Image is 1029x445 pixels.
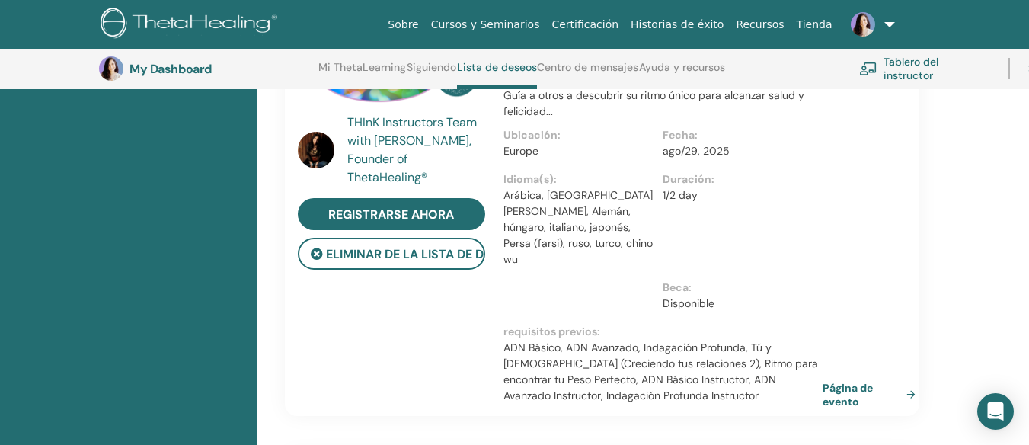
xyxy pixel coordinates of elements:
[503,340,823,404] p: ADN Básico, ADN Avanzado, Indagación Profunda, Tú y [DEMOGRAPHIC_DATA] (Creciendo tus relaciones ...
[457,61,537,89] a: Lista de deseos
[663,280,813,296] p: Beca :
[823,381,922,408] a: Página de evento
[977,393,1014,430] div: Open Intercom Messenger
[503,88,823,120] p: Guía a otros a descubrir su ritmo único para alcanzar salud y felicidad...
[382,11,424,39] a: Sobre
[99,56,123,81] img: default.jpg
[129,62,282,76] h3: My Dashboard
[639,61,725,85] a: Ayuda y recursos
[503,171,654,187] p: Idioma(s) :
[328,206,454,222] span: registrarse ahora
[318,61,406,85] a: Mi ThetaLearning
[730,11,790,39] a: Recursos
[663,171,813,187] p: Duración :
[503,127,654,143] p: Ubicación :
[537,61,638,85] a: Centro de mensajes
[503,187,654,267] p: Arábica, [GEOGRAPHIC_DATA][PERSON_NAME], Alemán, húngaro, italiano, japonés, Persa (farsi), ruso,...
[625,11,730,39] a: Historias de éxito
[859,52,990,85] a: Tablero del instructor
[545,11,625,39] a: Certificación
[425,11,546,39] a: Cursos y Seminarios
[298,132,334,168] img: default.jpg
[663,143,813,159] p: ago/29, 2025
[851,12,875,37] img: default.jpg
[663,296,813,312] p: Disponible
[347,114,488,187] a: THInK Instructors Team with [PERSON_NAME], Founder of ThetaHealing®
[503,143,654,159] p: Europe
[791,11,839,39] a: Tienda
[407,61,456,85] a: Siguiendo
[663,127,813,143] p: Fecha :
[859,62,877,75] img: chalkboard-teacher.svg
[298,198,485,230] a: registrarse ahora
[101,8,283,42] img: logo.png
[503,324,823,340] p: requisitos previos :
[298,238,485,270] button: Eliminar de la lista de deseos
[663,187,813,203] p: 1/2 day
